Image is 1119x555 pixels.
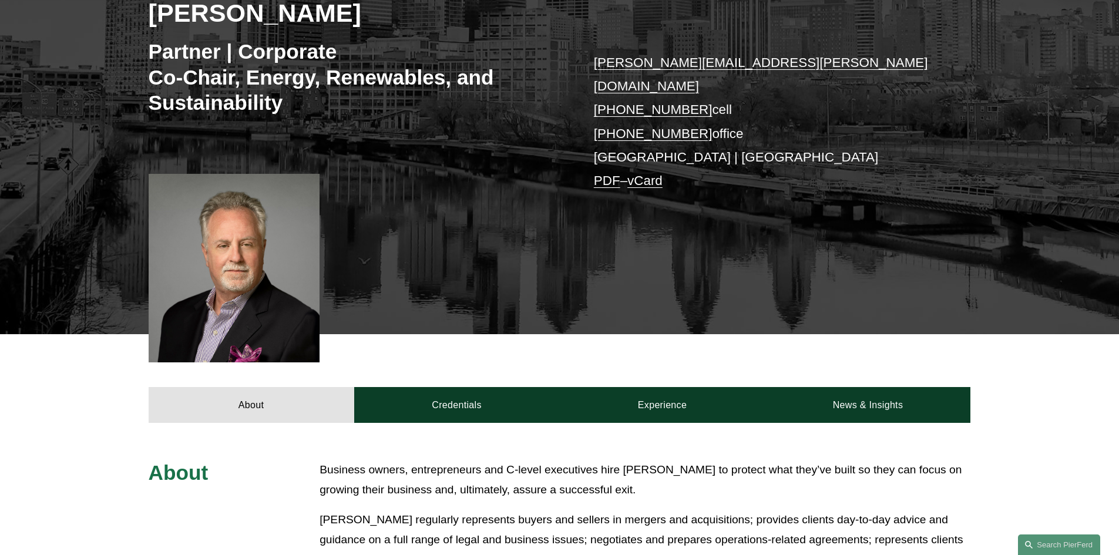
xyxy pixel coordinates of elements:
a: Credentials [354,387,560,422]
h3: Partner | Corporate Co-Chair, Energy, Renewables, and Sustainability [149,39,560,116]
span: About [149,461,209,484]
a: PDF [594,173,620,188]
a: [PHONE_NUMBER] [594,126,713,141]
p: cell office [GEOGRAPHIC_DATA] | [GEOGRAPHIC_DATA] – [594,51,936,193]
a: [PHONE_NUMBER] [594,102,713,117]
p: Business owners, entrepreneurs and C-level executives hire [PERSON_NAME] to protect what they’ve ... [320,460,970,500]
a: News & Insights [765,387,970,422]
a: About [149,387,354,422]
a: vCard [627,173,663,188]
a: [PERSON_NAME][EMAIL_ADDRESS][PERSON_NAME][DOMAIN_NAME] [594,55,928,93]
a: Experience [560,387,765,422]
a: Search this site [1018,534,1100,555]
